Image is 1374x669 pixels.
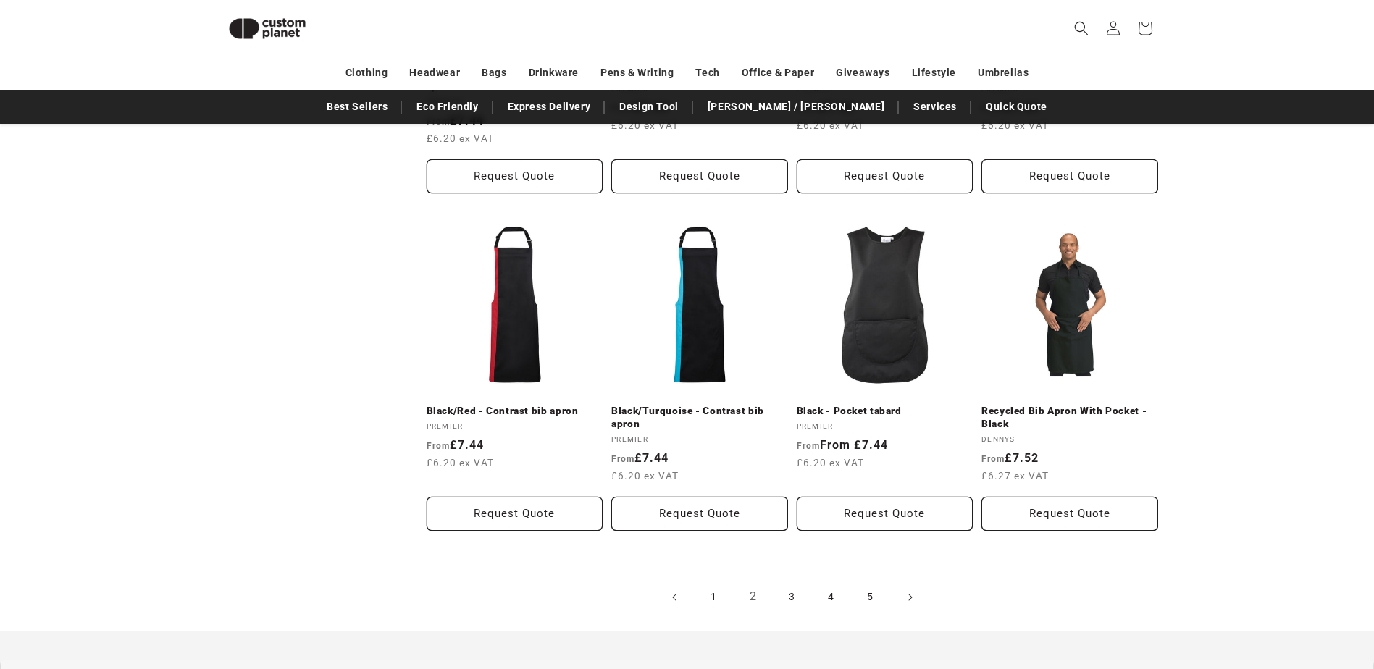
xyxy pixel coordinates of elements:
summary: Search [1065,12,1097,44]
button: Request Quote [611,497,788,531]
a: Pens & Writing [600,60,674,85]
a: Services [906,94,964,119]
a: Lifestyle [912,60,956,85]
a: Recycled Bib Apron With Pocket - Black [981,405,1158,430]
a: Drinkware [529,60,579,85]
button: Request Quote [797,497,973,531]
a: Giveaways [836,60,889,85]
nav: Pagination [427,581,1158,613]
button: Request Quote [427,497,603,531]
a: Eco Friendly [409,94,485,119]
a: Express Delivery [500,94,598,119]
a: Black/Turquoise - Contrast bib apron [611,405,788,430]
a: Office & Paper [742,60,814,85]
a: Black/Red - Contrast bib apron [427,405,603,418]
a: [PERSON_NAME] / [PERSON_NAME] [700,94,892,119]
a: Headwear [409,60,460,85]
a: Quick Quote [979,94,1055,119]
button: Request Quote [611,159,788,193]
a: Page 2 [737,581,769,613]
a: Page 1 [698,581,730,613]
a: Clothing [345,60,388,85]
iframe: Chat Widget [1132,513,1374,669]
a: Best Sellers [319,94,395,119]
a: Previous page [659,581,691,613]
button: Request Quote [981,159,1158,193]
button: Request Quote [427,159,603,193]
a: Next page [894,581,926,613]
button: Request Quote [797,159,973,193]
a: Bags [482,60,506,85]
a: Black - Pocket tabard [797,405,973,418]
a: Design Tool [612,94,686,119]
a: Umbrellas [978,60,1029,85]
a: Page 5 [855,581,887,613]
a: Page 4 [816,581,847,613]
img: Custom Planet [217,6,318,51]
a: Tech [695,60,719,85]
button: Request Quote [981,497,1158,531]
a: Page 3 [776,581,808,613]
